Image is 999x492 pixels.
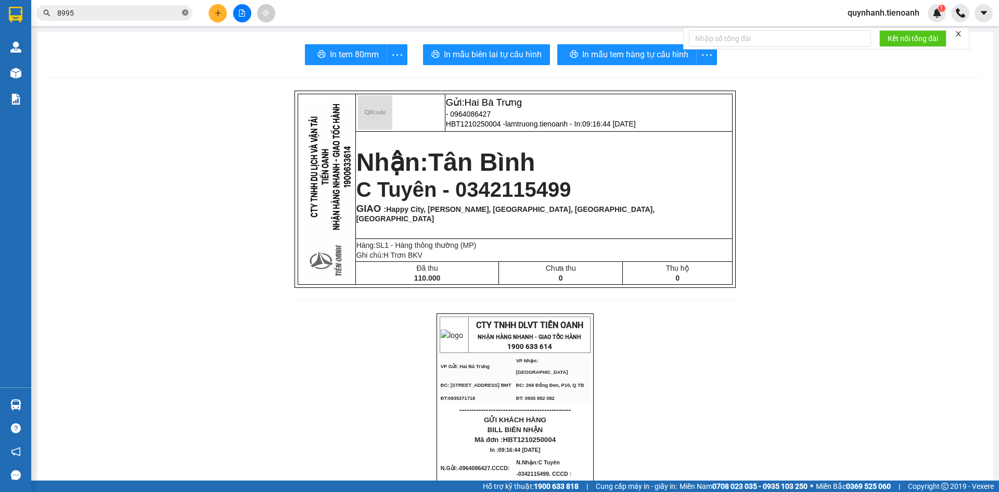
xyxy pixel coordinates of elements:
[182,9,188,16] span: close-circle
[941,483,949,490] span: copyright
[932,8,942,18] img: icon-new-feature
[383,251,422,259] span: H Trơn BKV
[356,148,535,176] strong: Nhận:
[478,334,581,340] strong: NHẬN HÀNG NHANH - GIAO TỐC HÀNH
[516,459,571,477] span: C Tuyên -
[570,50,578,60] span: printer
[582,120,635,128] span: 09:16:44 [DATE]
[444,48,542,61] span: In mẫu biên lai tự cấu hình
[888,33,938,44] span: Kết nối tổng đài
[356,251,422,259] span: Ghi chú:
[182,8,188,18] span: close-circle
[546,264,576,272] span: Chưa thu
[233,4,251,22] button: file-add
[431,50,440,60] span: printer
[356,203,381,214] span: GIAO
[446,110,491,118] span: - 0964086427
[979,8,989,18] span: caret-down
[330,48,379,61] span: In tem 80mm
[441,465,511,471] span: N.Gửi:
[697,48,716,61] span: more
[492,465,511,471] span: CCCD:
[416,264,438,272] span: Đã thu
[387,44,407,65] button: more
[441,330,463,341] img: logo
[356,178,571,201] span: C Tuyên - 0342115499
[476,320,583,330] span: CTY TNHH DLVT TIẾN OANH
[516,396,555,401] span: ĐT: 0935 882 082
[10,42,21,53] img: warehouse-icon
[317,50,326,60] span: printer
[238,9,246,17] span: file-add
[557,44,697,65] button: printerIn mẫu tem hàng tự cấu hình
[446,97,522,108] span: Gửi:
[503,436,556,444] span: HBT1210250004
[689,30,871,47] input: Nhập số tổng đài
[457,465,511,471] span: -
[534,482,579,490] strong: 1900 633 818
[446,120,636,128] span: HBT1210250004 -
[938,5,945,12] sup: 1
[810,484,813,488] span: ⚪️
[214,9,222,17] span: plus
[11,447,21,457] span: notification
[666,264,689,272] span: Thu hộ
[356,205,655,223] span: Happy City, [PERSON_NAME], [GEOGRAPHIC_DATA], [GEOGRAPHIC_DATA], [GEOGRAPHIC_DATA]
[257,4,275,22] button: aim
[465,97,522,108] span: Hai Bà Trưng
[490,447,541,453] span: In :
[57,7,180,19] input: Tìm tên, số ĐT hoặc mã đơn
[10,399,21,410] img: warehouse-icon
[441,396,475,401] span: ĐT:0935371718
[10,68,21,79] img: warehouse-icon
[305,44,387,65] button: printerIn tem 80mm
[483,481,579,492] span: Hỗ trợ kỹ thuật:
[559,274,563,282] span: 0
[385,241,476,249] span: 1 - Hàng thông thường (MP)
[955,30,962,37] span: close
[975,4,993,22] button: caret-down
[11,423,21,433] span: question-circle
[696,44,717,65] button: more
[956,8,965,18] img: phone-icon
[356,241,476,249] span: Hàng:SL
[846,482,891,490] strong: 0369 525 060
[507,343,552,350] strong: 1900 633 614
[816,481,891,492] span: Miền Bắc
[488,426,543,434] span: BILL BIÊN NHẬN
[459,465,511,471] span: 0964086427.
[839,6,928,19] span: quynhanh.tienoanh
[484,416,546,424] span: GỬI KHÁCH HÀNG
[879,30,946,47] button: Kết nối tổng đài
[582,48,688,61] span: In mẫu tem hàng tự cấu hình
[518,471,571,477] span: 0342115499. CCCD :
[11,470,21,480] span: message
[441,364,490,369] span: VP Gửi: Hai Bà Trưng
[680,481,808,492] span: Miền Nam
[262,9,270,17] span: aim
[459,406,571,414] span: ----------------------------------------------
[387,48,407,61] span: more
[441,383,511,388] span: ĐC: [STREET_ADDRESS] BMT
[358,95,392,130] img: qr-code
[498,447,541,453] span: 09:16:44 [DATE]
[712,482,808,490] strong: 0708 023 035 - 0935 103 250
[586,481,588,492] span: |
[505,120,635,128] span: lamtruong.tienoanh - In:
[10,94,21,105] img: solution-icon
[9,7,22,22] img: logo-vxr
[899,481,900,492] span: |
[43,9,50,17] span: search
[475,436,556,444] span: Mã đơn :
[209,4,227,22] button: plus
[516,383,584,388] span: ĐC: 266 Đồng Đen, P10, Q TB
[428,148,535,176] span: Tân Bình
[675,274,680,282] span: 0
[596,481,677,492] span: Cung cấp máy in - giấy in:
[516,358,568,375] span: VP Nhận: [GEOGRAPHIC_DATA]
[516,459,571,477] span: N.Nhận:
[423,44,550,65] button: printerIn mẫu biên lai tự cấu hình
[356,205,655,223] span: :
[940,5,943,12] span: 1
[414,274,441,282] span: 110.000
